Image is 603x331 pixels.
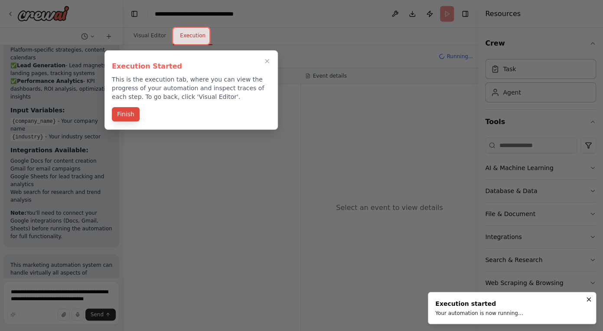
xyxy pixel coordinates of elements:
[128,8,140,20] button: Hide left sidebar
[112,107,140,121] button: Finish
[435,299,523,308] div: Execution started
[112,75,271,101] p: This is the execution tab, where you can view the progress of your automation and inspect traces ...
[262,56,272,66] button: Close walkthrough
[435,310,523,317] div: Your automation is now running...
[112,61,271,72] h3: Execution Started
